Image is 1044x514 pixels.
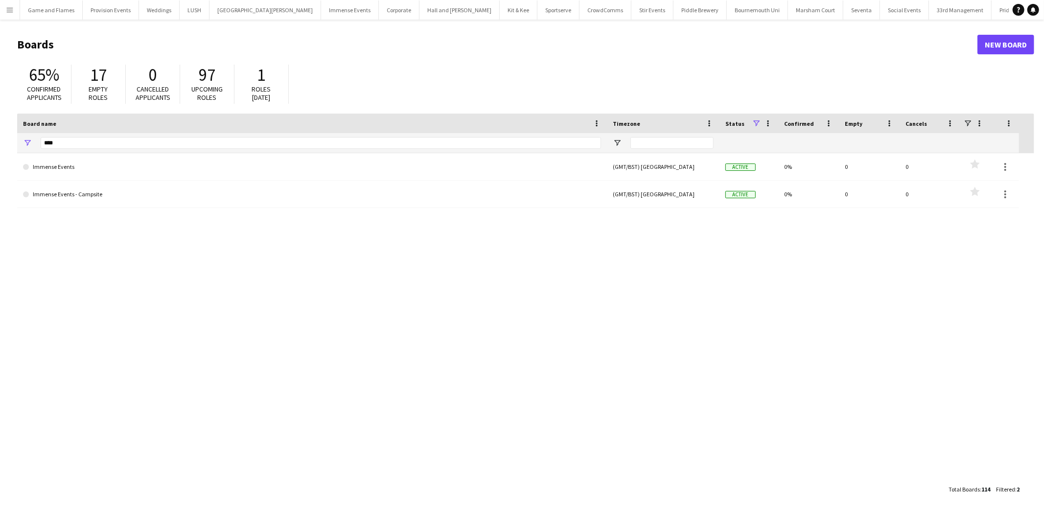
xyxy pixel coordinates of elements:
[900,153,960,180] div: 0
[83,0,139,20] button: Provision Events
[199,64,215,86] span: 97
[996,486,1015,493] span: Filtered
[613,139,622,147] button: Open Filter Menu
[839,153,900,180] div: 0
[90,64,107,86] span: 17
[839,181,900,208] div: 0
[607,181,719,208] div: (GMT/BST) [GEOGRAPHIC_DATA]
[191,85,223,102] span: Upcoming roles
[673,0,727,20] button: Piddle Brewery
[778,181,839,208] div: 0%
[607,153,719,180] div: (GMT/BST) [GEOGRAPHIC_DATA]
[23,139,32,147] button: Open Filter Menu
[843,0,880,20] button: Seventa
[845,120,862,127] span: Empty
[17,37,977,52] h1: Boards
[27,85,62,102] span: Confirmed applicants
[1017,486,1020,493] span: 2
[29,64,59,86] span: 65%
[784,120,814,127] span: Confirmed
[149,64,157,86] span: 0
[725,191,756,198] span: Active
[252,85,271,102] span: Roles [DATE]
[992,0,1041,20] button: Pride Festival
[880,0,929,20] button: Social Events
[23,120,56,127] span: Board name
[136,85,170,102] span: Cancelled applicants
[321,0,379,20] button: Immense Events
[419,0,500,20] button: Hall and [PERSON_NAME]
[139,0,180,20] button: Weddings
[89,85,108,102] span: Empty roles
[905,120,927,127] span: Cancels
[900,181,960,208] div: 0
[977,35,1034,54] a: New Board
[209,0,321,20] button: [GEOGRAPHIC_DATA][PERSON_NAME]
[500,0,537,20] button: Kit & Kee
[580,0,631,20] button: CrowdComms
[778,153,839,180] div: 0%
[23,181,601,208] a: Immense Events - Campsite
[725,120,744,127] span: Status
[996,480,1020,499] div: :
[788,0,843,20] button: Marsham Court
[20,0,83,20] button: Game and Flames
[537,0,580,20] button: Sportserve
[725,164,756,171] span: Active
[630,137,714,149] input: Timezone Filter Input
[41,137,601,149] input: Board name Filter Input
[949,486,980,493] span: Total Boards
[981,486,990,493] span: 114
[613,120,640,127] span: Timezone
[180,0,209,20] button: LUSH
[257,64,266,86] span: 1
[379,0,419,20] button: Corporate
[23,153,601,181] a: Immense Events
[929,0,992,20] button: 33rd Management
[949,480,990,499] div: :
[631,0,673,20] button: Stir Events
[727,0,788,20] button: Bournemouth Uni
